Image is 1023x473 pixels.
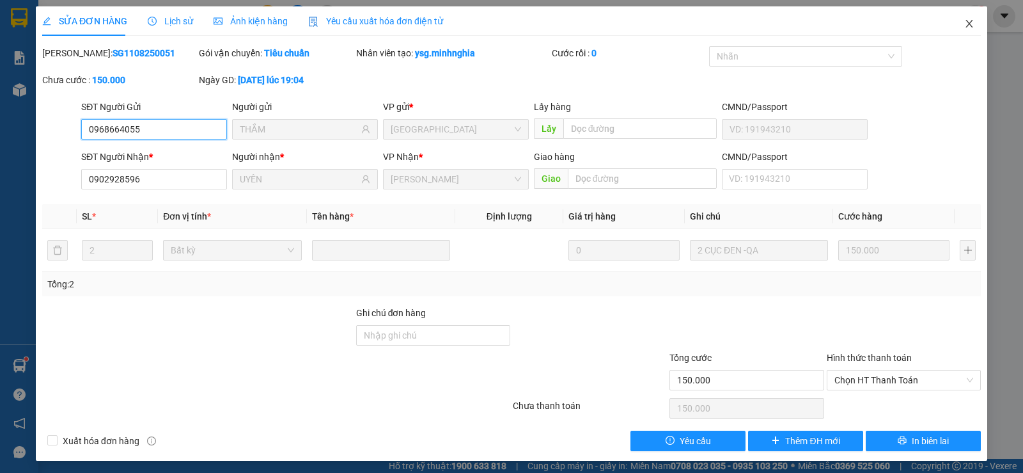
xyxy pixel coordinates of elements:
[163,211,211,221] span: Đơn vị tính
[199,73,353,87] div: Ngày GD:
[834,371,973,390] span: Chọn HT Thanh Toán
[58,434,144,448] span: Xuất hóa đơn hàng
[47,240,68,261] button: delete
[838,240,949,261] input: 0
[240,172,359,186] input: Tên người nhận
[356,325,510,346] input: Ghi chú đơn hàng
[171,241,293,260] span: Bất kỳ
[308,17,318,27] img: icon
[534,168,568,189] span: Giao
[148,16,193,26] span: Lịch sử
[534,102,571,112] span: Lấy hàng
[238,75,304,85] b: [DATE] lúc 19:04
[361,175,370,184] span: user
[356,308,426,318] label: Ghi chú đơn hàng
[240,122,359,136] input: Tên người gửi
[113,48,175,58] b: SG1108250051
[391,120,521,139] span: Sài Gòn
[42,17,51,26] span: edit
[960,240,976,261] button: plus
[361,125,370,134] span: user
[148,17,157,26] span: clock-circle
[42,16,127,26] span: SỬA ĐƠN HÀNG
[92,75,125,85] b: 150.000
[391,170,521,189] span: VP Phan Thiết
[666,436,675,446] span: exclamation-circle
[630,431,746,451] button: exclamation-circleYêu cầu
[81,150,227,164] div: SĐT Người Nhận
[591,48,597,58] b: 0
[214,16,288,26] span: Ảnh kiện hàng
[81,100,227,114] div: SĐT Người Gửi
[147,437,156,445] span: info-circle
[264,48,309,58] b: Tiêu chuẩn
[42,46,196,60] div: [PERSON_NAME]:
[838,211,882,221] span: Cước hàng
[568,211,616,221] span: Giá trị hàng
[383,152,419,162] span: VP Nhận
[898,436,907,446] span: printer
[383,100,529,114] div: VP gửi
[232,100,378,114] div: Người gửi
[685,204,833,229] th: Ghi chú
[552,46,706,60] div: Cước rồi :
[690,240,828,261] input: Ghi Chú
[232,150,378,164] div: Người nhận
[964,19,974,29] span: close
[568,168,717,189] input: Dọc đường
[771,436,780,446] span: plus
[722,150,868,164] div: CMND/Passport
[912,434,949,448] span: In biên lai
[680,434,711,448] span: Yêu cầu
[487,211,532,221] span: Định lượng
[42,73,196,87] div: Chưa cước :
[308,16,443,26] span: Yêu cầu xuất hóa đơn điện tử
[568,240,680,261] input: 0
[356,46,550,60] div: Nhân viên tạo:
[722,119,868,140] input: VD: 191943210
[866,431,981,451] button: printerIn biên lai
[534,152,575,162] span: Giao hàng
[669,353,712,363] span: Tổng cước
[827,353,912,363] label: Hình thức thanh toán
[214,17,223,26] span: picture
[563,118,717,139] input: Dọc đường
[415,48,475,58] b: ysg.minhnghia
[534,118,563,139] span: Lấy
[312,211,354,221] span: Tên hàng
[785,434,839,448] span: Thêm ĐH mới
[312,240,450,261] input: VD: Bàn, Ghế
[951,6,987,42] button: Close
[748,431,863,451] button: plusThêm ĐH mới
[511,399,668,421] div: Chưa thanh toán
[47,277,396,291] div: Tổng: 2
[722,100,868,114] div: CMND/Passport
[199,46,353,60] div: Gói vận chuyển:
[82,211,92,221] span: SL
